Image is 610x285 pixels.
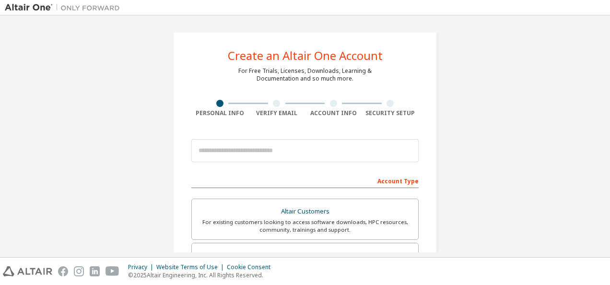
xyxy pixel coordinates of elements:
div: Account Info [305,109,362,117]
div: Altair Customers [198,205,412,218]
img: altair_logo.svg [3,266,52,276]
div: Security Setup [362,109,419,117]
img: facebook.svg [58,266,68,276]
div: Website Terms of Use [156,263,227,271]
div: Cookie Consent [227,263,276,271]
div: Verify Email [248,109,305,117]
p: © 2025 Altair Engineering, Inc. All Rights Reserved. [128,271,276,279]
img: Altair One [5,3,125,12]
img: instagram.svg [74,266,84,276]
div: For Free Trials, Licenses, Downloads, Learning & Documentation and so much more. [238,67,372,83]
div: Create an Altair One Account [228,50,383,61]
img: youtube.svg [106,266,119,276]
div: For existing customers looking to access software downloads, HPC resources, community, trainings ... [198,218,412,234]
div: Privacy [128,263,156,271]
div: Students [198,249,412,262]
img: linkedin.svg [90,266,100,276]
div: Personal Info [191,109,248,117]
div: Account Type [191,173,419,188]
